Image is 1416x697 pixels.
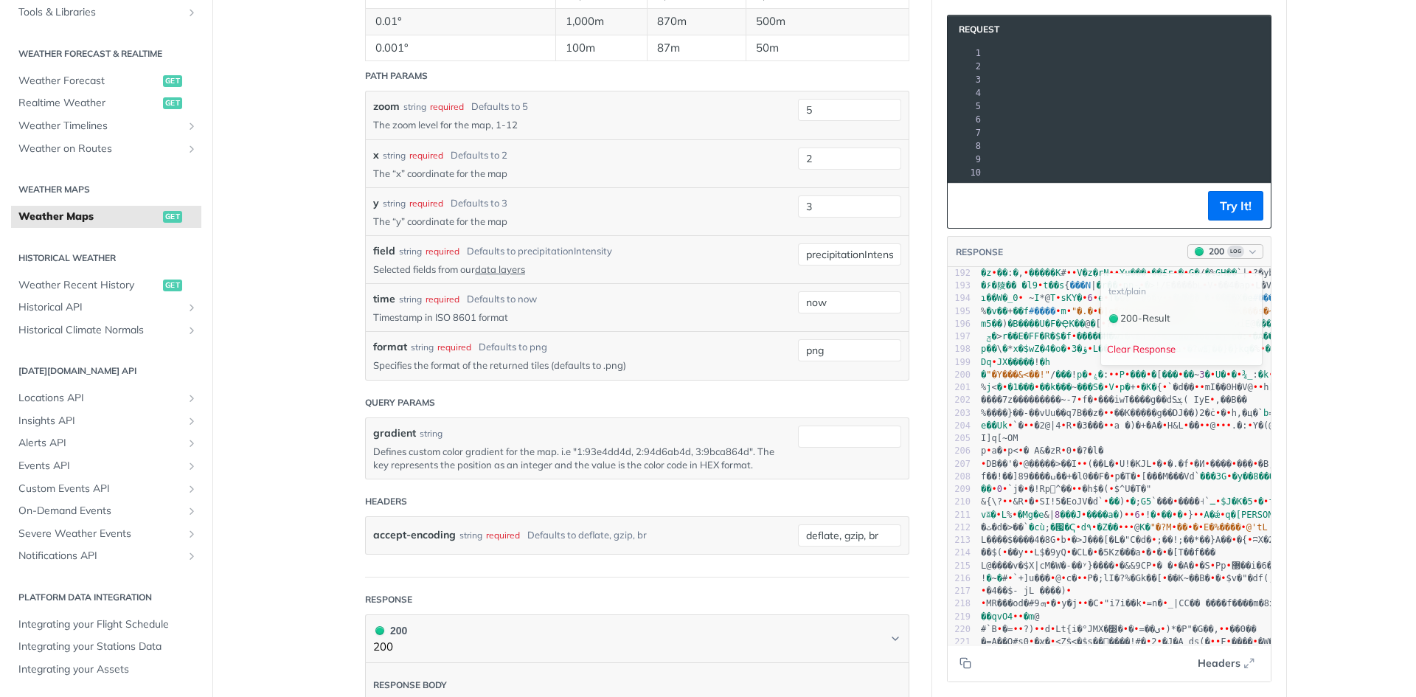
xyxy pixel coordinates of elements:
span: V�z�rN [1077,268,1108,278]
div: Defaults to 3 [451,196,507,211]
button: Show subpages for Severe Weather Events [186,528,198,540]
div: Defaults to precipitationIntensity [467,244,612,259]
span: \u1 [1199,382,1204,392]
span: ��k��� [1040,382,1072,392]
div: 1 [958,46,983,60]
span: Custom Events API [18,482,182,496]
div: 200 [373,623,407,639]
span: Integrating your Flight Schedule [18,617,198,632]
span: \u1e [1268,370,1274,380]
span: Notifications API [18,549,182,564]
span: \u14 [1072,445,1077,456]
span: \u5 [1258,382,1263,392]
a: Insights APIShow subpages for Insights API [11,410,201,432]
span: \u14 [1077,459,1082,469]
label: field [373,243,395,259]
span: b [1263,408,1268,418]
label: format [373,339,407,355]
button: Show subpages for Custom Events API [186,483,198,495]
span: \u18 [1088,370,1093,380]
span: �� [1184,370,1194,380]
a: Integrating your Assets [11,659,201,681]
div: required [409,197,443,210]
span: Weather Forecast [18,74,159,89]
h2: Historical Weather [11,252,201,265]
span: Insights API [18,414,182,429]
span: � [1090,319,1095,329]
button: Show subpages for Historical Climate Normals [186,325,198,336]
div: Defaults to 5 [471,100,528,114]
label: time [373,291,395,307]
div: 10 [958,166,983,179]
span: \u6 [1018,293,1024,303]
span: Weather Timelines [18,119,182,133]
span: \u2 [1178,370,1183,380]
span: \u4 [1146,370,1151,380]
h2: Weather Forecast & realtime [11,47,201,60]
a: Tools & LibrariesShow subpages for Tools & Libraries [11,1,201,24]
button: Show subpages for Locations API [186,392,198,404]
span: \u1c [1215,408,1221,418]
span: \u15 [1072,331,1077,341]
label: gradient [373,426,416,441]
span: ����7z���������~-7 f� ���iwߠ����g��dSܮ( IyE ,��B�� [981,395,1247,405]
span: \u14 [1103,420,1108,431]
p: The “y” coordinate for the map [373,215,776,228]
span: p� [1077,370,1087,380]
span: Locations API [18,391,182,406]
span: Log [1227,246,1244,257]
span: �� [997,268,1007,278]
span: \u2 [1072,268,1077,278]
span: \u5 [1114,382,1120,392]
td: 500m [746,9,909,35]
a: Events APIShow subpages for Events API [11,455,201,477]
button: Show subpages for Weather Timelines [186,120,198,132]
span: � [1002,344,1007,354]
span: Headers [1198,656,1240,671]
span: P [1120,370,1125,380]
span: \u15 [1125,370,1130,380]
span: Historical Climate Normals [18,323,182,338]
a: Weather Forecastget [11,70,201,92]
span: \u8 [1066,306,1072,316]
span: ~ [1194,370,1199,380]
span: \u12 [1029,420,1034,431]
span: \u0 [1184,420,1189,431]
div: 198 [948,343,971,356]
span: \u2 [1209,395,1215,405]
div: 6 [958,113,983,126]
span: get [163,280,182,291]
span: �����K [1029,268,1061,278]
span: \u2 [1162,420,1167,431]
span: \u4 [1038,280,1043,291]
span: \u2 [1082,293,1087,303]
span: ��� [1130,370,1146,380]
label: x [373,148,379,163]
span: Request [951,23,999,36]
span: \u0 [1093,293,1098,303]
div: 195 [948,305,971,318]
span: I]q[~OM [981,433,1018,443]
a: Weather Recent Historyget [11,274,201,297]
td: 1,000m [555,9,647,35]
a: Custom Events APIShow subpages for Custom Events API [11,478,201,500]
td: 87m [647,35,746,61]
span: ɿ��W�_0 [981,293,1018,303]
span: \u15 [986,445,991,456]
span: Dq [981,357,991,367]
span: \uc [1108,420,1114,431]
span: �۶�陵�� [981,280,1016,291]
p: The zoom level for the map, 1-12 [373,118,776,131]
div: required [437,341,471,354]
button: Show subpages for Alerts API [186,437,198,449]
span: \u7 [1108,370,1114,380]
span: ~ [1072,382,1077,392]
span: ���S� [1077,382,1103,392]
div: string [399,245,422,258]
div: 206 [948,445,971,457]
span: Weather Maps [18,209,159,224]
span: \u8 [1114,370,1119,380]
span: 3 [1199,370,1204,380]
span: \u19 [1253,382,1258,392]
td: 870m [647,9,746,35]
